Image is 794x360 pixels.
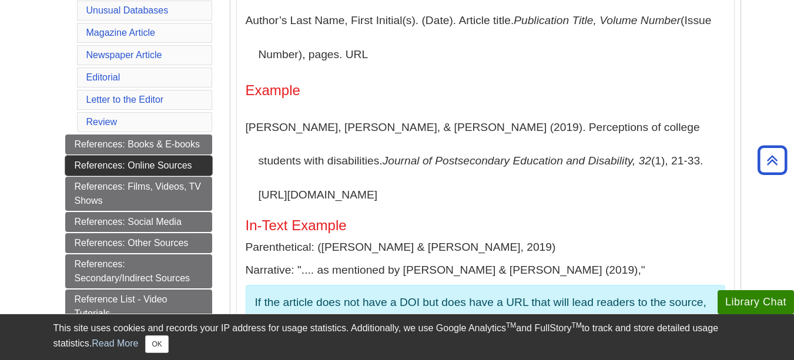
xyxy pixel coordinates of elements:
[92,338,138,348] a: Read More
[53,321,741,353] div: This site uses cookies and records your IP address for usage statistics. Additionally, we use Goo...
[65,134,212,154] a: References: Books & E-books
[86,28,155,38] a: Magazine Article
[86,5,169,15] a: Unusual Databases
[65,233,212,253] a: References: Other Sources
[572,321,582,329] sup: TM
[383,154,651,167] i: Journal of Postsecondary Education and Disability, 32
[86,50,162,60] a: Newspaper Article
[718,290,794,314] button: Library Chat
[65,156,212,176] a: References: Online Sources
[246,218,725,233] h5: In-Text Example
[65,212,212,232] a: References: Social Media
[506,321,516,329] sup: TM
[255,294,716,328] p: If the article does not have a DOI but does have a URL that will lead readers to the source, incl...
[514,14,681,26] i: Publication Title, Volume Number
[145,335,168,353] button: Close
[86,117,117,127] a: Review
[65,290,212,324] a: Reference List - Video Tutorials
[246,110,725,212] p: [PERSON_NAME], [PERSON_NAME], & [PERSON_NAME] (2019). Perceptions of college students with disabi...
[246,239,725,256] p: Parenthetical: ([PERSON_NAME] & [PERSON_NAME], 2019)
[65,254,212,288] a: References: Secondary/Indirect Sources
[753,152,791,168] a: Back to Top
[86,95,164,105] a: Letter to the Editor
[86,72,120,82] a: Editorial
[246,83,725,98] h4: Example
[65,177,212,211] a: References: Films, Videos, TV Shows
[246,262,725,279] p: Narrative: ".... as mentioned by [PERSON_NAME] & [PERSON_NAME] (2019),"
[246,4,725,71] p: Author’s Last Name, First Initial(s). (Date). Article title. (Issue Number), pages. URL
